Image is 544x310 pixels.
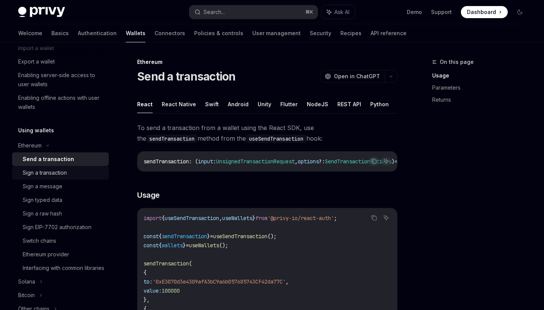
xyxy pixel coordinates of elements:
span: ( [189,260,192,267]
div: Sign a raw hash [23,209,62,218]
a: Send a transaction [12,152,109,166]
span: { [159,233,162,240]
span: ⌘ K [305,9,313,15]
span: (); [267,233,277,240]
a: API reference [371,24,406,42]
button: Python [370,95,389,113]
div: Ethereum [137,58,397,66]
div: Ethereum [18,141,42,150]
span: wallets [162,242,183,249]
h1: Send a transaction [137,70,236,83]
a: Support [431,8,452,16]
h5: Using wallets [18,126,54,135]
span: from [255,215,267,222]
button: Open in ChatGPT [320,70,385,83]
span: Open in ChatGPT [334,73,380,80]
span: { [159,242,162,249]
a: Switch chains [12,234,109,248]
button: NodeJS [307,95,328,113]
button: Unity [258,95,271,113]
span: value: [144,287,162,294]
span: => [394,158,400,165]
span: Usage [137,190,160,200]
div: Enabling offline actions with user wallets [18,93,104,112]
button: REST API [337,95,361,113]
span: , [295,158,298,165]
button: Ask AI [381,213,391,223]
div: Sign typed data [23,195,62,205]
a: Export a wallet [12,55,109,68]
a: Enabling offline actions with user wallets [12,91,109,114]
span: On this page [440,57,474,67]
a: Wallets [126,24,145,42]
div: Enabling server-side access to user wallets [18,71,104,89]
div: Switch chains [23,236,56,245]
button: Copy the contents from the code block [369,213,379,223]
span: '@privy-io/react-auth' [267,215,334,222]
span: SendTransactionOptions [325,158,391,165]
span: UnsignedTransactionRequest [216,158,295,165]
span: const [144,242,159,249]
div: Sign a transaction [23,168,67,177]
span: to: [144,278,153,285]
span: 100000 [162,287,180,294]
div: Solana [18,277,35,286]
div: Send a transaction [23,155,74,164]
a: Sign EIP-7702 authorization [12,220,109,234]
div: Interfacing with common libraries [23,263,104,273]
span: (); [219,242,228,249]
span: : ( [189,158,198,165]
span: sendTransaction [144,260,189,267]
button: Ask AI [321,5,355,19]
span: Dashboard [467,8,496,16]
a: Authentication [78,24,117,42]
a: Returns [432,94,532,106]
span: input [198,158,213,165]
code: sendTransaction [146,135,198,143]
a: Sign a message [12,180,109,193]
a: Welcome [18,24,42,42]
span: { [144,269,147,276]
button: Flutter [280,95,298,113]
a: Sign typed data [12,193,109,207]
span: options [298,158,319,165]
span: useWallets [222,215,252,222]
span: ; [334,215,337,222]
span: Ask AI [334,8,349,16]
div: Sign EIP-7702 authorization [23,223,91,232]
span: sendTransaction [144,158,189,165]
a: Usage [432,70,532,82]
button: Swift [205,95,219,113]
span: , [219,215,222,222]
a: Policies & controls [194,24,243,42]
a: Sign a transaction [12,166,109,180]
span: To send a transaction from a wallet using the React SDK, use the method from the hook: [137,122,397,144]
button: Search...⌘K [189,5,317,19]
button: React [137,95,153,113]
a: Connectors [155,24,185,42]
span: ) [391,158,394,165]
code: useSendTransaction [246,135,306,143]
span: '0xE3070d3e4309afA3bC9a6b057685743CF42da77C' [153,278,286,285]
a: Demo [407,8,422,16]
span: , [286,278,289,285]
span: import [144,215,162,222]
button: Copy the contents from the code block [369,156,379,166]
button: React Native [162,95,196,113]
a: Sign a raw hash [12,207,109,220]
span: } [252,215,255,222]
span: : [213,158,216,165]
div: Sign a message [23,182,62,191]
span: const [144,233,159,240]
a: Enabling server-side access to user wallets [12,68,109,91]
div: Export a wallet [18,57,55,66]
button: Android [228,95,249,113]
span: } [207,233,210,240]
span: useSendTransaction [213,233,267,240]
span: = [210,233,213,240]
span: = [186,242,189,249]
a: Ethereum provider [12,248,109,261]
span: { [162,215,165,222]
div: Search... [204,8,225,17]
a: Parameters [432,82,532,94]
